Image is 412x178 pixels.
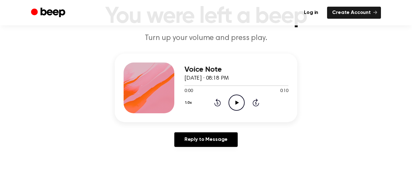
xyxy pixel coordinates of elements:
[327,7,381,19] a: Create Account
[31,7,67,19] a: Beep
[184,76,229,81] span: [DATE] · 08:18 PM
[174,132,238,147] a: Reply to Message
[84,33,328,43] p: Turn up your volume and press play.
[184,88,193,95] span: 0:00
[280,88,288,95] span: 0:10
[184,97,194,108] button: 1.0x
[299,7,323,19] a: Log in
[184,65,288,74] h3: Voice Note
